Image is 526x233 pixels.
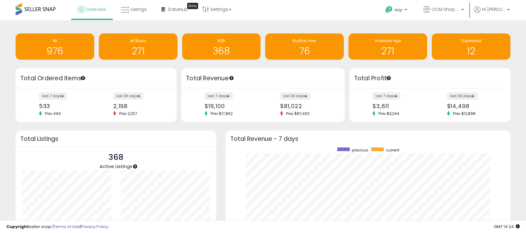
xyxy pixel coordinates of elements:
[386,147,399,153] span: current
[53,38,57,43] span: All
[99,33,178,60] a: All Basic 271
[375,111,402,116] span: Prev: $3,244
[447,92,477,100] label: last 30 days
[268,46,341,56] h1: 76
[394,7,403,12] span: Help
[354,74,506,83] h3: Total Profit
[380,1,413,20] a: Help
[6,224,29,230] strong: Copyright
[6,224,108,230] div: seller snap | |
[113,92,144,100] label: last 30 days
[218,38,225,43] span: B2B
[447,103,499,109] div: $14,498
[474,6,510,20] a: Hi [PERSON_NAME]
[375,38,401,43] span: Inventory Age
[168,6,188,12] span: DataHub
[386,75,392,81] div: Tooltip anchor
[113,103,166,109] div: 2,198
[86,6,106,12] span: Overview
[432,33,510,60] a: Supressed 12
[53,224,80,230] a: Terms of Use
[39,103,91,109] div: 533
[100,163,132,170] span: Active Listings
[385,6,393,13] i: Get Help
[100,151,132,163] p: 368
[207,111,236,116] span: Prev: $17,862
[352,147,368,153] span: previous
[80,75,86,81] div: Tooltip anchor
[130,38,146,43] span: All Basic
[186,74,340,83] h3: Total Revenue
[116,111,140,116] span: Prev: 2,257
[431,6,460,12] span: OCM Shop and Save
[42,111,64,116] span: Prev: 494
[130,6,147,12] span: Listings
[352,46,424,56] h1: 271
[293,38,316,43] span: BuyBox View
[280,103,334,109] div: $81,022
[229,75,234,81] div: Tooltip anchor
[461,38,481,43] span: Supressed
[20,74,172,83] h3: Total Ordered Items
[482,6,505,12] span: Hi [PERSON_NAME]
[265,33,344,60] a: BuyBox View 76
[19,46,91,56] h1: 976
[187,3,198,9] div: Tooltip anchor
[185,46,258,56] h1: 368
[16,33,94,60] a: All 976
[132,164,138,169] div: Tooltip anchor
[230,136,506,141] h3: Total Revenue - 7 days
[450,111,479,116] span: Prev: $12,898
[373,103,425,109] div: $3,611
[435,46,507,56] h1: 12
[280,92,310,100] label: last 30 days
[20,136,212,141] h3: Total Listings
[283,111,313,116] span: Prev: $87,403
[205,103,258,109] div: $19,100
[373,92,401,100] label: last 7 days
[39,92,67,100] label: last 7 days
[102,46,174,56] h1: 271
[81,224,108,230] a: Privacy Policy
[205,92,233,100] label: last 7 days
[182,33,261,60] a: B2B 368
[494,224,520,230] span: 2025-09-17 14:24 GMT
[348,33,427,60] a: Inventory Age 271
